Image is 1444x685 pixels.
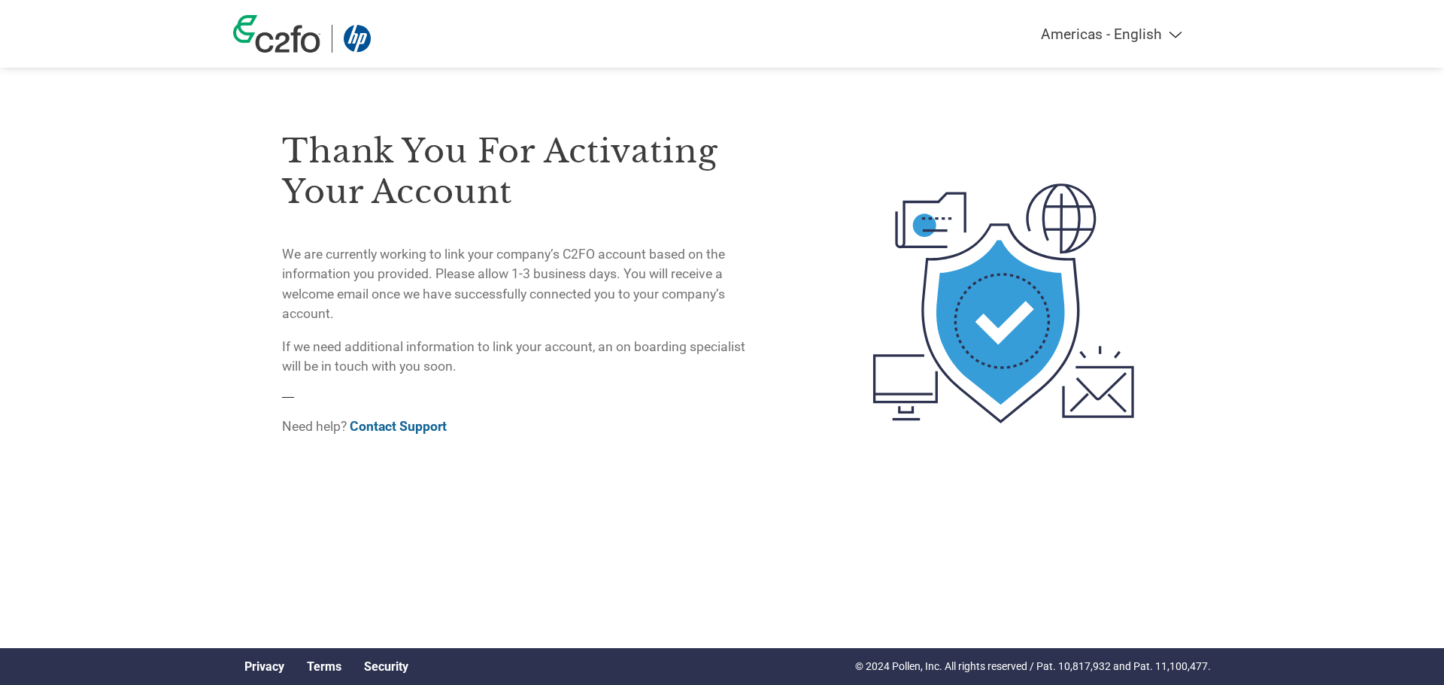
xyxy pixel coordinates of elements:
[364,659,408,674] a: Security
[855,659,1211,674] p: © 2024 Pollen, Inc. All rights reserved / Pat. 10,817,932 and Pat. 11,100,477.
[282,99,757,450] div: —
[233,15,320,53] img: c2fo logo
[282,417,757,436] p: Need help?
[244,659,284,674] a: Privacy
[344,25,371,53] img: HP
[350,419,447,434] a: Contact Support
[282,244,757,324] p: We are currently working to link your company’s C2FO account based on the information you provide...
[307,659,341,674] a: Terms
[282,131,757,212] h3: Thank you for activating your account
[282,337,757,377] p: If we need additional information to link your account, an on boarding specialist will be in touc...
[845,99,1162,508] img: activated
